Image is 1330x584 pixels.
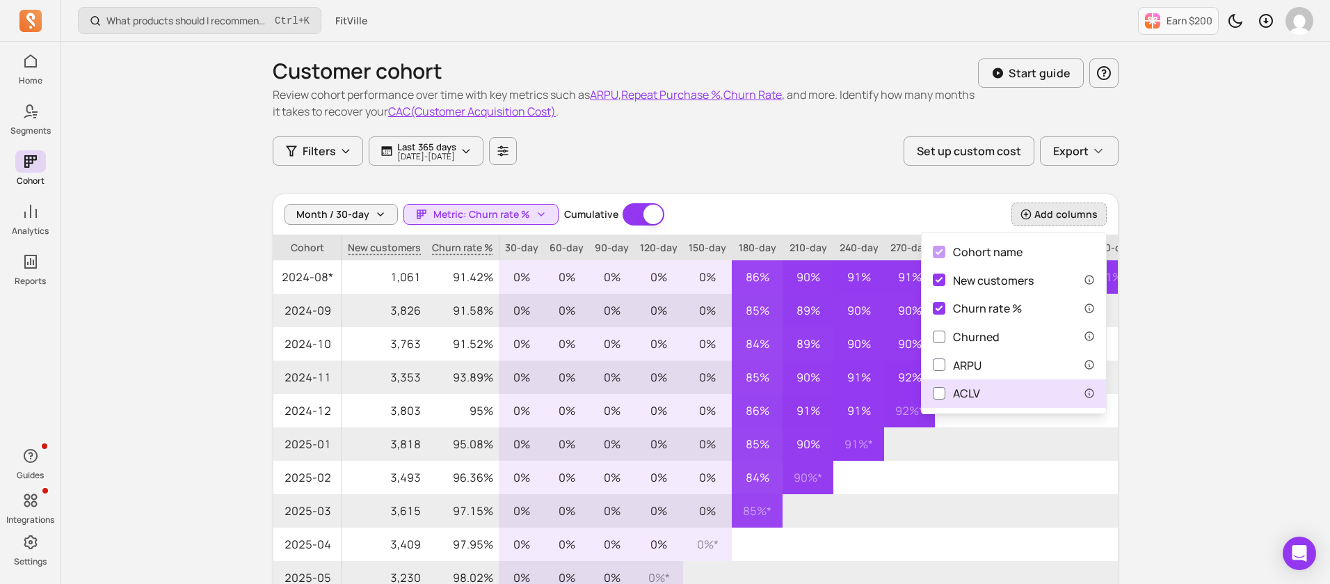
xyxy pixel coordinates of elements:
button: Earn $200 [1138,7,1219,35]
div: ACLV [933,385,980,402]
p: 90% [783,260,833,294]
p: Analytics [12,226,49,237]
p: 97.15% [426,494,499,528]
input: New customers [933,274,945,286]
p: 0% [589,494,634,528]
p: 240-day [833,235,884,260]
input: Churned [933,331,945,343]
div: Churned [933,329,1000,346]
div: Churn rate % [933,300,1022,317]
p: 0% [683,427,732,461]
p: 0% [499,427,544,461]
p: 0% [589,427,634,461]
p: [DATE] - [DATE] [397,152,456,161]
p: 0% [499,327,544,361]
button: Repeat Purchase % [621,86,721,103]
p: 3,493 [342,461,426,494]
p: 0% [634,461,683,494]
p: 91% [833,260,884,294]
p: 270-day [884,235,935,260]
p: Start guide [1009,65,1071,81]
p: 180-day [732,235,783,260]
p: Last 365 days [397,141,456,152]
p: 90% [884,327,935,361]
button: Filters [273,136,363,166]
p: 0% [683,394,732,427]
p: Segments [10,125,51,136]
p: 3,615 [342,494,426,528]
p: 92% * [884,394,935,427]
p: 0% [499,260,544,294]
p: 90-day [589,235,634,260]
p: Review cohort performance over time with key metrics such as , , , and more. Identify how many mo... [273,86,978,120]
p: 84% [732,327,783,361]
p: 0% [634,294,683,327]
input: ACLV [933,387,945,400]
p: 89% [783,294,833,327]
p: 0% [634,394,683,427]
p: 0% [499,528,544,561]
p: 0% [683,361,732,394]
button: Set up custom cost [904,136,1034,166]
p: 91% * [1087,260,1138,294]
p: 0% [499,361,544,394]
button: Last 365 days[DATE]-[DATE] [369,136,483,166]
button: Export [1040,136,1119,166]
p: 120-day [634,235,683,260]
p: 0% [544,528,589,561]
p: 91.58% [426,294,499,327]
p: 91.52% [426,327,499,361]
p: 90% [833,294,884,327]
p: 60-day [544,235,589,260]
span: 2025-02 [273,461,342,494]
p: 96.36% [426,461,499,494]
span: New customers [342,235,426,260]
button: What products should I recommend in my email campaigns?Ctrl+K [78,7,321,34]
span: Filters [303,143,336,159]
p: 0% [589,394,634,427]
span: 2024-12 [273,394,342,427]
p: 95.08% [426,427,499,461]
button: Month / 30-day [285,204,398,225]
p: 0% [544,327,589,361]
div: Open Intercom Messenger [1283,537,1316,570]
kbd: Ctrl [275,14,298,28]
p: 0% [589,528,634,561]
p: 0% [499,294,544,327]
p: 0% [544,361,589,394]
p: Guides [17,470,44,481]
span: FitVille [335,14,367,28]
p: 0% [544,494,589,528]
p: 97.95% [426,528,499,561]
p: Settings [14,556,47,567]
div: ARPU [933,357,982,374]
button: Toggle dark mode [1221,7,1249,35]
button: Add columns [1011,203,1107,226]
p: 3,818 [342,427,426,461]
p: 91% * [833,427,884,461]
p: 0% [544,427,589,461]
p: 84% [732,461,783,494]
p: 90% * [783,461,833,494]
p: Cohort [17,175,45,187]
h1: Customer cohort [273,58,978,84]
p: 0% [589,361,634,394]
p: 0% [544,260,589,294]
p: 91% [833,394,884,427]
p: 86% [732,260,783,294]
p: 0% [634,494,683,528]
p: 95% [426,394,499,427]
p: 0% [634,327,683,361]
p: What products should I recommend in my email campaigns? [106,14,269,28]
p: 91% [884,260,935,294]
p: 91% [833,361,884,394]
p: 0% [499,461,544,494]
p: 0% [683,327,732,361]
button: Churn Rate [723,86,782,103]
p: 0% [544,461,589,494]
p: 0% [634,528,683,561]
p: 0% [589,294,634,327]
p: 85% [732,361,783,394]
p: 90% [833,327,884,361]
p: 30-day [499,235,544,260]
